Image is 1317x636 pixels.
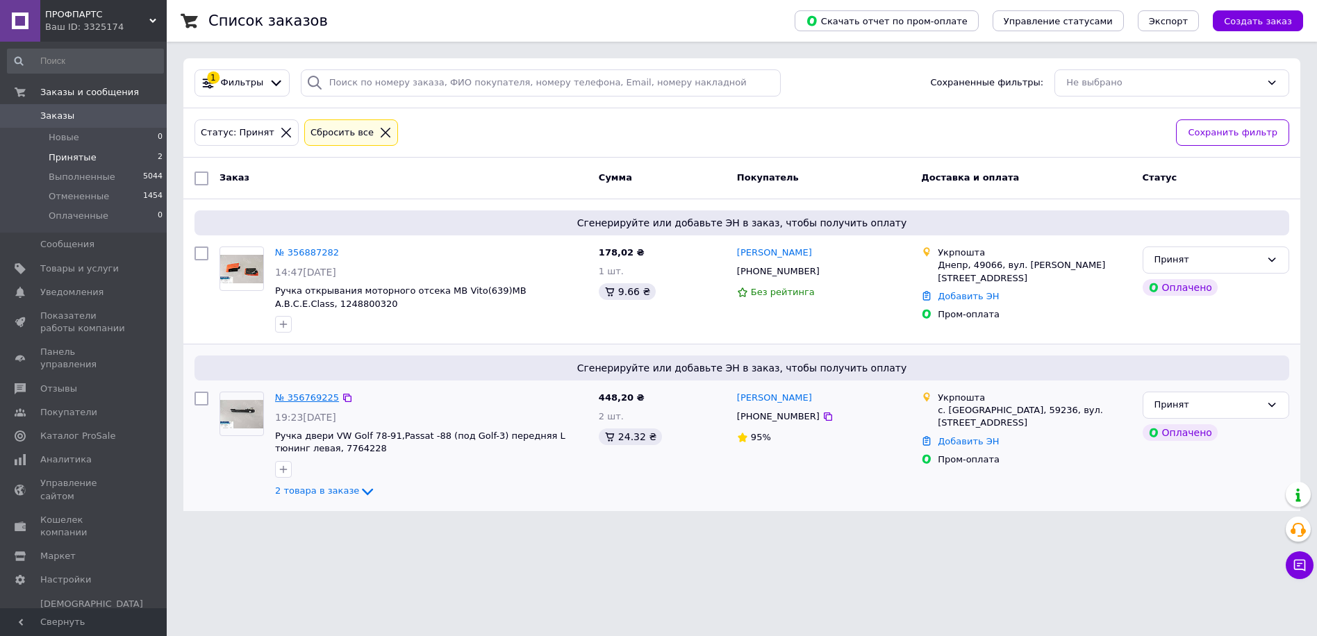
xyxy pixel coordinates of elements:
span: Маркет [40,550,76,562]
span: Сохранить фильтр [1188,126,1277,140]
div: [PHONE_NUMBER] [734,408,822,426]
span: Сохраненные фильтры: [930,76,1043,90]
span: 0 [158,131,163,144]
span: Сумма [599,172,632,183]
span: 5044 [143,171,163,183]
span: Статус [1143,172,1177,183]
div: Не выбрано [1066,76,1261,90]
span: Показатели работы компании [40,310,129,335]
a: № 356887282 [275,247,339,258]
h1: Список заказов [208,12,328,29]
div: 1 [207,72,219,84]
button: Создать заказ [1213,10,1303,31]
a: Фото товару [219,392,264,436]
span: [DEMOGRAPHIC_DATA] и счета [40,598,143,636]
div: Статус: Принят [198,126,277,140]
img: Фото товару [220,255,263,283]
div: Оплачено [1143,424,1218,441]
span: Фильтры [221,76,264,90]
div: Пром-оплата [938,453,1131,466]
span: Выполненные [49,171,115,183]
span: Управление статусами [1004,16,1113,26]
a: Создать заказ [1199,15,1303,26]
span: Покупатели [40,406,97,419]
div: с. [GEOGRAPHIC_DATA], 59236, вул. [STREET_ADDRESS] [938,404,1131,429]
span: Уведомления [40,286,103,299]
input: Поиск по номеру заказа, ФИО покупателя, номеру телефона, Email, номеру накладной [301,69,781,97]
span: Скачать отчет по пром-оплате [806,15,968,27]
span: Сгенерируйте или добавьте ЭН в заказ, чтобы получить оплату [200,361,1284,375]
a: Ручка открывания моторного отсека MB Vito(639)MB A.B.C.E.Class, 1248800320 [275,285,527,309]
span: Отзывы [40,383,77,395]
span: 14:47[DATE] [275,267,336,278]
span: Заказы и сообщения [40,86,139,99]
span: 1 шт. [599,266,624,276]
div: Принят [1154,253,1261,267]
span: 19:23[DATE] [275,412,336,423]
div: Оплачено [1143,279,1218,296]
div: [PHONE_NUMBER] [734,262,822,281]
a: Фото товару [219,246,264,291]
span: Отмененные [49,190,109,203]
a: Добавить ЭН [938,436,999,446]
span: 1454 [143,190,163,203]
a: 2 товара в заказе [275,485,376,496]
img: Фото товару [220,400,263,428]
button: Скачать отчет по пром-оплате [795,10,979,31]
span: Кошелек компании [40,514,129,539]
span: Управление сайтом [40,477,129,502]
a: [PERSON_NAME] [737,392,812,405]
a: Ручка двери VW Golf 78-91,Passat -88 (под Golf-3) передняя L тюнинг левая, 7764228 [275,430,565,454]
span: Новые [49,131,79,144]
input: Поиск [7,49,164,74]
a: Добавить ЭН [938,291,999,301]
span: 0 [158,210,163,222]
div: Днепр, 49066, вул. [PERSON_NAME][STREET_ADDRESS] [938,259,1131,284]
span: 2 шт. [599,411,624,421]
span: Оплаченные [49,210,108,222]
span: 2 [158,151,163,164]
span: 178,02 ₴ [599,247,645,258]
button: Чат с покупателем [1286,551,1314,579]
span: Сообщения [40,238,94,251]
span: Товары и услуги [40,262,119,275]
button: Сохранить фильтр [1176,119,1289,147]
span: Заказ [219,172,249,183]
div: 9.66 ₴ [599,283,656,300]
div: Укрпошта [938,392,1131,404]
div: Принят [1154,398,1261,412]
span: 448,20 ₴ [599,392,645,403]
span: Доставка и оплата [921,172,1019,183]
div: Укрпошта [938,246,1131,259]
span: Экспорт [1149,16,1188,26]
button: Экспорт [1138,10,1199,31]
a: № 356769225 [275,392,339,403]
span: Панель управления [40,346,129,371]
div: Ваш ID: 3325174 [45,21,167,33]
div: Сбросить все [308,126,376,140]
span: ПРОФПАРТС [45,8,149,21]
a: [PERSON_NAME] [737,246,812,260]
span: Настройки [40,574,91,586]
div: Пром-оплата [938,308,1131,321]
span: Создать заказ [1224,16,1292,26]
span: Аналитика [40,453,92,466]
span: Сгенерируйте или добавьте ЭН в заказ, чтобы получить оплату [200,216,1284,230]
span: 2 товара в заказе [275,486,359,496]
span: Без рейтинга [751,287,815,297]
span: Заказы [40,110,74,122]
span: 95% [751,432,771,442]
span: Принятые [49,151,97,164]
button: Управление статусами [993,10,1124,31]
span: Покупатель [737,172,799,183]
span: Каталог ProSale [40,430,115,442]
div: 24.32 ₴ [599,428,662,445]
